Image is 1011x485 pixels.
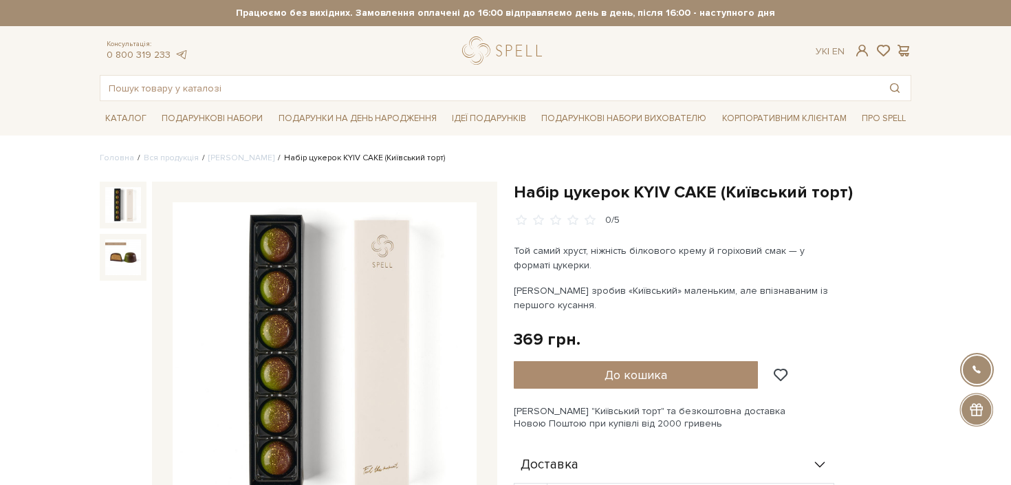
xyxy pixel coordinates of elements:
[832,45,845,57] a: En
[514,283,836,312] p: [PERSON_NAME] зробив «Київський» маленьким, але впізнаваним із першого кусання.
[144,153,199,163] a: Вся продукція
[514,361,758,389] button: До кошика
[274,152,445,164] li: Набір цукерок KYIV CAKE (Київський торт)
[174,49,188,61] a: telegram
[605,367,667,382] span: До кошика
[273,108,442,129] a: Подарунки на День народження
[100,153,134,163] a: Головна
[879,76,911,100] button: Пошук товару у каталозі
[105,239,141,275] img: Набір цукерок KYIV CAKE (Київський торт)
[816,45,845,58] div: Ук
[536,107,712,130] a: Подарункові набори вихователю
[827,45,829,57] span: |
[156,108,268,129] a: Подарункові набори
[100,108,152,129] a: Каталог
[462,36,548,65] a: logo
[107,49,171,61] a: 0 800 319 233
[856,108,911,129] a: Про Spell
[717,107,852,130] a: Корпоративним клієнтам
[105,187,141,223] img: Набір цукерок KYIV CAKE (Київський торт)
[521,459,578,471] span: Доставка
[107,40,188,49] span: Консультація:
[514,244,836,272] p: Той самий хруст, ніжність білкового крему й горіховий смак — у форматі цукерки.
[605,214,620,227] div: 0/5
[514,182,911,203] h1: Набір цукерок KYIV CAKE (Київський торт)
[446,108,532,129] a: Ідеї подарунків
[100,76,879,100] input: Пошук товару у каталозі
[514,329,580,350] div: 369 грн.
[514,405,911,430] div: [PERSON_NAME] "Київський торт" та безкоштовна доставка Новою Поштою при купівлі від 2000 гривень
[208,153,274,163] a: [PERSON_NAME]
[100,7,911,19] strong: Працюємо без вихідних. Замовлення оплачені до 16:00 відправляємо день в день, після 16:00 - насту...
